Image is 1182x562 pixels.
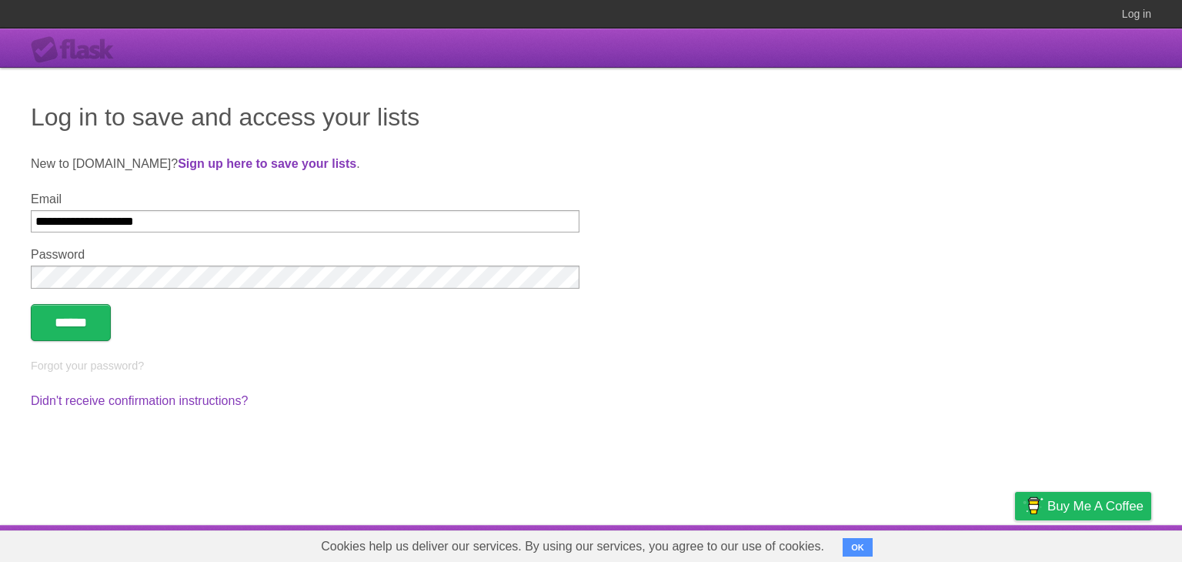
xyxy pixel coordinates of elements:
a: About [810,529,843,558]
img: Buy me a coffee [1023,493,1043,519]
div: Flask [31,36,123,64]
label: Email [31,192,579,206]
a: Forgot your password? [31,360,144,372]
a: Suggest a feature [1054,529,1151,558]
h1: Log in to save and access your lists [31,99,1151,135]
a: Didn't receive confirmation instructions? [31,394,248,407]
a: Buy me a coffee [1015,492,1151,520]
button: OK [843,538,873,557]
a: Developers [861,529,923,558]
a: Privacy [995,529,1035,558]
span: Buy me a coffee [1047,493,1144,520]
label: Password [31,248,579,262]
a: Terms [943,529,977,558]
a: Sign up here to save your lists [178,157,356,170]
span: Cookies help us deliver our services. By using our services, you agree to our use of cookies. [306,531,840,562]
p: New to [DOMAIN_NAME]? . [31,155,1151,173]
